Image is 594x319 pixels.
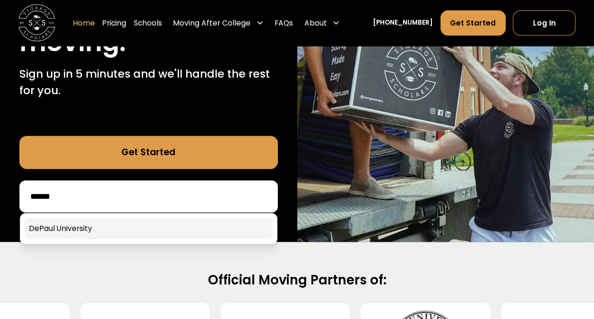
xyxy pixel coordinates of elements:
[301,10,344,36] div: About
[440,10,506,35] a: Get Started
[102,10,126,36] a: Pricing
[19,136,278,169] a: Get Started
[513,10,576,35] a: Log In
[18,5,55,42] img: Storage Scholars main logo
[173,18,250,28] div: Moving After College
[275,10,293,36] a: FAQs
[169,10,267,36] div: Moving After College
[134,10,162,36] a: Schools
[373,18,433,28] a: [PHONE_NUMBER]
[19,65,278,98] p: Sign up in 5 minutes and we'll handle the rest for you.
[30,272,564,289] h2: Official Moving Partners of:
[73,10,95,36] a: Home
[304,18,327,28] div: About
